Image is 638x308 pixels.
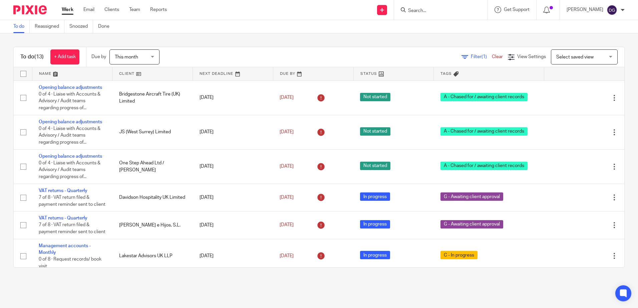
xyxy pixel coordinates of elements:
[112,211,193,239] td: [PERSON_NAME] e Hijos, S.L.
[440,251,477,259] span: C - In progress
[69,20,93,33] a: Snoozed
[440,192,503,201] span: G - Awaiting client approval
[39,161,100,179] span: 0 of 4 · Liaise with Accounts & Advisory / Audit teams regarding progress of...
[360,127,390,136] span: Not started
[492,54,503,59] a: Clear
[34,54,44,59] span: (13)
[112,239,193,273] td: Lakestar Advisors UK LLP
[50,49,79,64] a: + Add task
[193,211,273,239] td: [DATE]
[39,223,105,235] span: 7 of 8 · VAT return filed & payment reminder sent to client
[440,72,452,75] span: Tags
[39,92,100,110] span: 0 of 4 · Liaise with Accounts & Advisory / Audit teams regarding progress of...
[13,20,30,33] a: To do
[280,195,294,200] span: [DATE]
[91,53,106,60] p: Due by
[360,251,390,259] span: In progress
[280,164,294,169] span: [DATE]
[112,81,193,115] td: Bridgestone Aircraft Tire (UK) Limited
[104,6,119,13] a: Clients
[62,6,73,13] a: Work
[20,53,44,60] h1: To do
[112,115,193,149] td: JS (West Surrey) Limited
[13,5,47,14] img: Pixie
[517,54,546,59] span: View Settings
[98,20,114,33] a: Done
[440,93,528,101] span: A - Chased for / awaiting client records
[83,6,94,13] a: Email
[193,184,273,211] td: [DATE]
[115,55,138,59] span: This month
[280,95,294,100] span: [DATE]
[35,20,64,33] a: Reassigned
[39,195,105,207] span: 7 of 8 · VAT return filed & payment reminder sent to client
[407,8,467,14] input: Search
[360,162,390,170] span: Not started
[504,7,530,12] span: Get Support
[567,6,603,13] p: [PERSON_NAME]
[39,188,87,193] a: VAT returns - Quarterly
[360,220,390,228] span: In progress
[112,149,193,184] td: One Step Ahead Ltd / [PERSON_NAME]
[556,55,594,59] span: Select saved view
[440,220,503,228] span: G - Awaiting client approval
[39,126,100,145] span: 0 of 4 · Liaise with Accounts & Advisory / Audit teams regarding progress of...
[280,223,294,227] span: [DATE]
[607,5,617,15] img: svg%3E
[39,216,87,220] a: VAT returns - Quarterly
[193,239,273,273] td: [DATE]
[39,120,102,124] a: Opening balance adjustments
[440,127,528,136] span: A - Chased for / awaiting client records
[129,6,140,13] a: Team
[150,6,167,13] a: Reports
[280,254,294,258] span: [DATE]
[280,130,294,134] span: [DATE]
[440,162,528,170] span: A - Chased for / awaiting client records
[193,115,273,149] td: [DATE]
[193,81,273,115] td: [DATE]
[39,85,102,90] a: Opening balance adjustments
[112,184,193,211] td: Davidson Hospitality UK Limited
[360,192,390,201] span: In progress
[193,149,273,184] td: [DATE]
[482,54,487,59] span: (1)
[471,54,492,59] span: Filter
[39,244,91,255] a: Management accounts - Monthly
[360,93,390,101] span: Not started
[39,257,101,269] span: 0 of 8 · Request records/ book visit
[39,154,102,159] a: Opening balance adjustments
